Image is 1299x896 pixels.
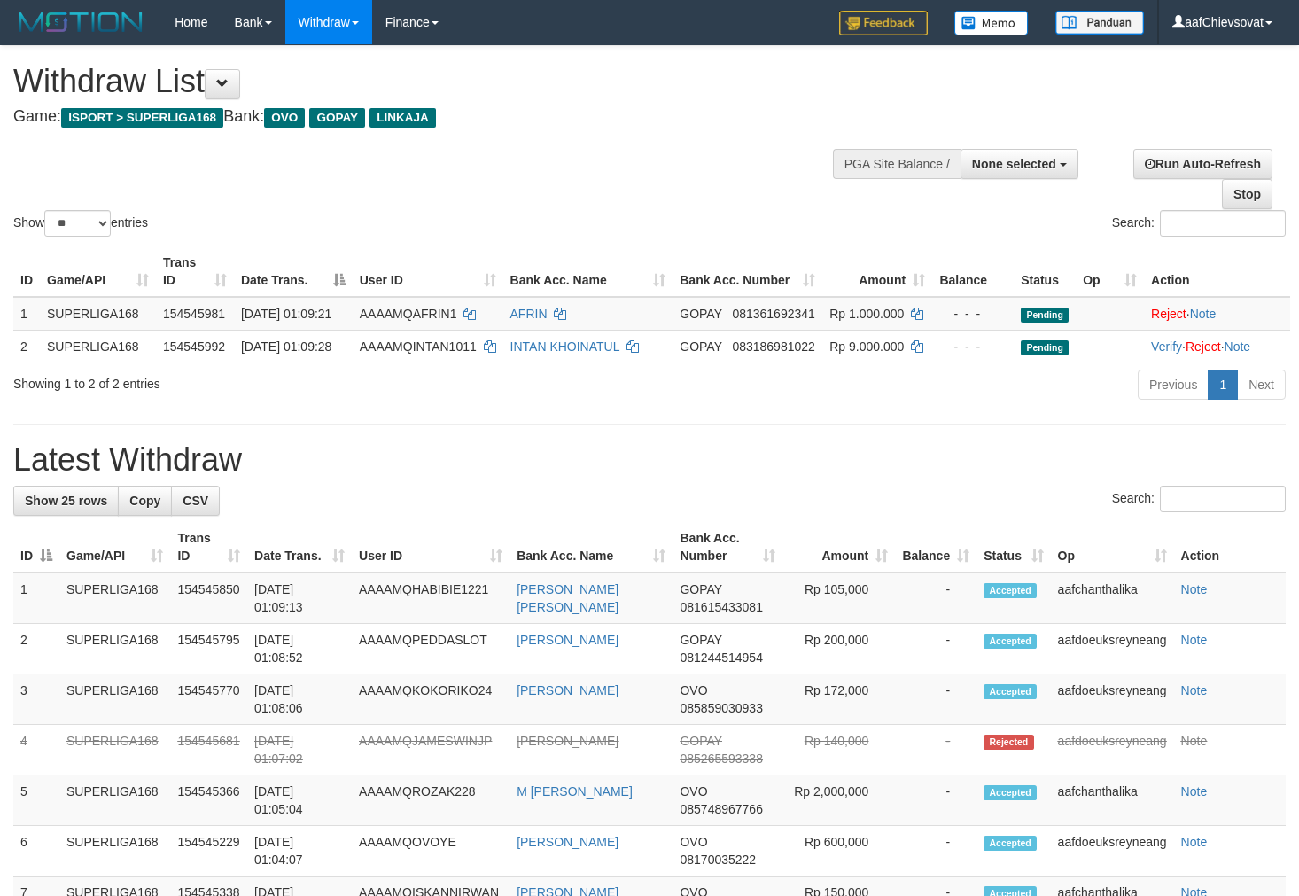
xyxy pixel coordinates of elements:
a: Run Auto-Refresh [1133,149,1272,179]
td: - [895,624,976,674]
span: Rp 9.000.000 [829,339,904,354]
td: 5 [13,775,59,826]
td: AAAAMQOVOYE [352,826,509,877]
td: SUPERLIGA168 [59,775,170,826]
td: Rp 105,000 [782,573,895,624]
span: GOPAY [309,108,365,128]
span: Accepted [984,785,1037,800]
span: Copy [129,494,160,508]
span: Pending [1021,308,1069,323]
a: Note [1181,784,1208,799]
a: Note [1181,734,1208,748]
span: AAAAMQINTAN1011 [360,339,477,354]
td: SUPERLIGA168 [40,330,156,362]
td: 1 [13,573,59,624]
span: Copy 085265593338 to clipboard [680,752,762,766]
td: AAAAMQROZAK228 [352,775,509,826]
h4: Game: Bank: [13,108,848,126]
td: 3 [13,674,59,725]
td: [DATE] 01:04:07 [247,826,352,877]
span: Copy 081244514954 to clipboard [680,651,762,665]
span: Copy 085859030933 to clipboard [680,701,762,715]
td: - [895,725,976,775]
th: Date Trans.: activate to sort column ascending [247,522,352,573]
td: SUPERLIGA168 [59,725,170,775]
input: Search: [1160,210,1286,237]
label: Show entries [13,210,148,237]
a: INTAN KHOINATUL [510,339,619,354]
td: · · [1144,330,1290,362]
th: User ID: activate to sort column ascending [353,246,503,297]
th: Action [1144,246,1290,297]
div: - - - [939,305,1007,323]
td: AAAAMQHABIBIE1221 [352,573,509,624]
span: [DATE] 01:09:21 [241,307,331,321]
td: 2 [13,624,59,674]
img: panduan.png [1055,11,1144,35]
span: GOPAY [680,582,721,596]
a: Reject [1151,307,1186,321]
span: OVO [680,683,707,697]
div: - - - [939,338,1007,355]
th: Date Trans.: activate to sort column descending [234,246,353,297]
span: Copy 085748967766 to clipboard [680,802,762,816]
th: Bank Acc. Number: activate to sort column ascending [673,246,822,297]
td: - [895,775,976,826]
td: SUPERLIGA168 [40,297,156,331]
td: aafdoeuksreyneang [1051,674,1174,725]
a: Stop [1222,179,1272,209]
td: SUPERLIGA168 [59,624,170,674]
label: Search: [1112,486,1286,512]
td: aafdoeuksreyneang [1051,725,1174,775]
th: Action [1174,522,1286,573]
th: Status: activate to sort column ascending [976,522,1050,573]
span: LINKAJA [369,108,436,128]
td: [DATE] 01:07:02 [247,725,352,775]
th: Bank Acc. Number: activate to sort column ascending [673,522,782,573]
a: Previous [1138,370,1209,400]
td: SUPERLIGA168 [59,674,170,725]
a: Reject [1186,339,1221,354]
th: Amount: activate to sort column ascending [782,522,895,573]
input: Search: [1160,486,1286,512]
th: Bank Acc. Name: activate to sort column ascending [509,522,673,573]
td: 6 [13,826,59,877]
span: GOPAY [680,307,721,321]
td: Rp 600,000 [782,826,895,877]
a: Copy [118,486,172,516]
a: [PERSON_NAME] [PERSON_NAME] [517,582,618,614]
a: [PERSON_NAME] [517,683,618,697]
span: Accepted [984,684,1037,699]
a: 1 [1208,370,1238,400]
select: Showentries [44,210,111,237]
td: aafchanthalika [1051,775,1174,826]
div: Showing 1 to 2 of 2 entries [13,368,528,393]
td: 1 [13,297,40,331]
h1: Withdraw List [13,64,848,99]
td: 2 [13,330,40,362]
td: AAAAMQJAMESWINJP [352,725,509,775]
a: Note [1225,339,1251,354]
span: GOPAY [680,633,721,647]
a: Show 25 rows [13,486,119,516]
a: Verify [1151,339,1182,354]
td: 154545795 [170,624,247,674]
span: Rp 1.000.000 [829,307,904,321]
span: GOPAY [680,734,721,748]
th: ID: activate to sort column descending [13,522,59,573]
img: MOTION_logo.png [13,9,148,35]
th: Op: activate to sort column ascending [1051,522,1174,573]
span: OVO [264,108,305,128]
td: - [895,674,976,725]
td: Rp 2,000,000 [782,775,895,826]
span: Copy 08170035222 to clipboard [680,853,756,867]
td: [DATE] 01:08:06 [247,674,352,725]
a: Note [1181,633,1208,647]
img: Button%20Memo.svg [954,11,1029,35]
td: aafdoeuksreyneang [1051,826,1174,877]
div: PGA Site Balance / [833,149,961,179]
a: AFRIN [510,307,548,321]
td: 154545366 [170,775,247,826]
td: 4 [13,725,59,775]
td: Rp 140,000 [782,725,895,775]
